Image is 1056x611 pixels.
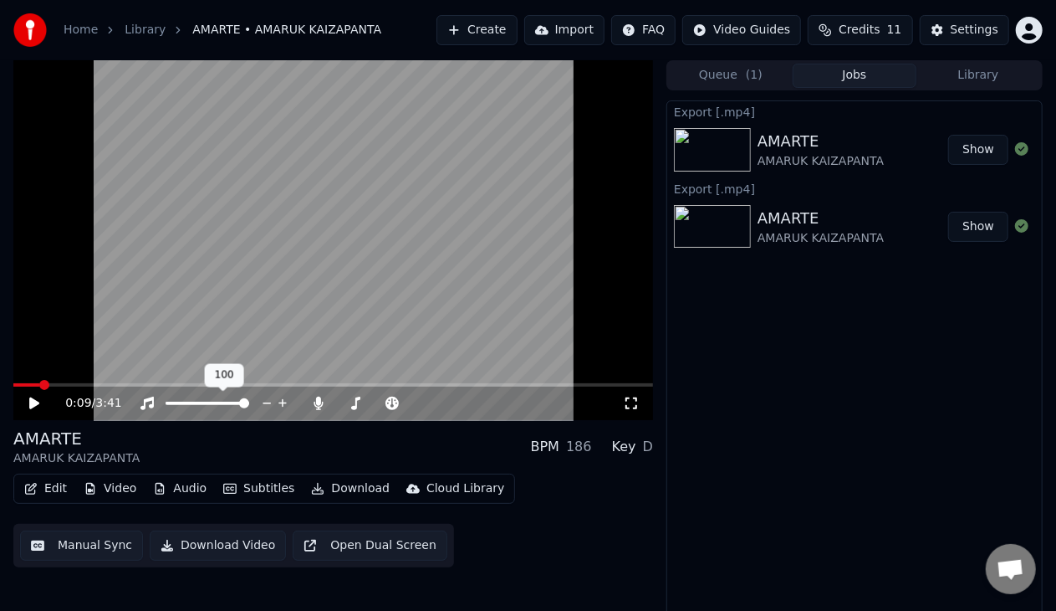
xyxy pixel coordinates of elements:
button: Audio [146,477,213,501]
button: Download Video [150,531,286,561]
div: / [65,395,105,412]
div: AMARTE [758,207,884,230]
button: Show [948,135,1008,165]
button: Library [916,64,1040,88]
div: AMARUK KAIZAPANTA [758,230,884,247]
div: BPM [531,437,559,457]
a: Home [64,22,98,39]
div: Відкритий чат [986,544,1036,594]
div: Export [.mp4] [667,101,1042,121]
a: Library [125,22,166,39]
nav: breadcrumb [64,22,381,39]
button: Queue [669,64,793,88]
div: AMARTE [758,130,884,153]
button: FAQ [611,15,676,45]
button: Create [436,15,518,45]
button: Video [77,477,143,501]
span: 11 [887,22,902,39]
div: Cloud Library [426,480,504,497]
button: Video Guides [682,15,801,45]
button: Settings [920,15,1009,45]
span: ( 1 ) [746,67,763,84]
div: Export [.mp4] [667,178,1042,198]
button: Subtitles [217,477,301,501]
div: 186 [566,437,592,457]
div: 100 [205,364,244,388]
div: AMARUK KAIZAPANTA [13,450,140,467]
span: 0:09 [65,395,91,412]
img: youka [13,13,47,47]
button: Import [524,15,605,45]
div: Settings [951,22,998,39]
div: D [643,437,653,457]
span: 3:41 [95,395,121,412]
div: AMARTE [13,427,140,450]
button: Show [948,212,1008,242]
button: Edit [18,477,74,501]
div: Key [612,437,636,457]
button: Credits11 [808,15,912,45]
button: Jobs [793,64,916,88]
span: AMARTE • AMARUK KAIZAPANTA [192,22,381,39]
span: Credits [839,22,880,39]
div: AMARUK KAIZAPANTA [758,153,884,170]
button: Open Dual Screen [293,531,447,561]
button: Manual Sync [20,531,143,561]
button: Download [304,477,396,501]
